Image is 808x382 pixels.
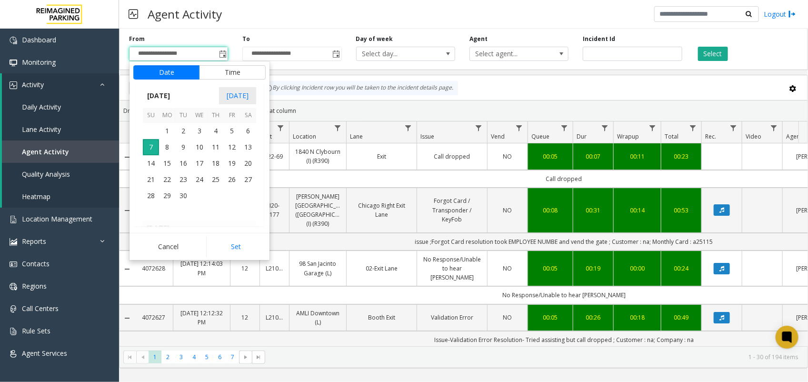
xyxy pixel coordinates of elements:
a: Forgot Card / Transponder / KeyFob [423,196,481,224]
td: Wednesday, September 24, 2025 [191,171,208,188]
a: No Response/Unable to hear [PERSON_NAME] [423,255,481,282]
span: 18 [208,155,224,171]
span: Quality Analysis [22,170,70,179]
div: 00:23 [667,152,696,161]
span: Toggle popup [331,47,341,60]
span: Lane Activity [22,125,61,134]
th: [DATE] [143,220,256,236]
img: 'icon' [10,283,17,291]
span: Contacts [22,259,50,268]
span: Rec. [705,132,716,141]
div: 00:05 [534,313,567,322]
th: Tu [175,108,191,123]
span: 6 [240,123,256,139]
td: Sunday, September 14, 2025 [143,155,159,171]
a: AMLI Downtown (L) [295,309,340,327]
a: Total Filter Menu [687,121,699,134]
span: 20 [240,155,256,171]
span: NO [503,206,512,214]
a: NO [493,313,522,322]
a: Queue Filter Menu [558,121,571,134]
span: [DATE] [219,87,256,104]
span: Activity [22,80,44,89]
button: Select [698,47,728,61]
td: Tuesday, September 2, 2025 [175,123,191,139]
button: Time tab [199,65,266,80]
td: Saturday, September 13, 2025 [240,139,256,155]
td: Saturday, September 6, 2025 [240,123,256,139]
a: 00:05 [534,152,567,161]
a: Exit [352,152,411,161]
td: Wednesday, September 3, 2025 [191,123,208,139]
a: 00:24 [667,264,696,273]
a: 00:14 [619,206,655,215]
span: NO [503,152,512,161]
a: 00:26 [579,313,608,322]
span: 13 [240,139,256,155]
span: Agent Services [22,349,67,358]
span: 25 [208,171,224,188]
span: Heatmap [22,192,50,201]
a: Validation Error [423,313,481,322]
td: Wednesday, September 17, 2025 [191,155,208,171]
a: 12 [236,264,254,273]
span: Page 3 [175,351,188,363]
a: I20-177 [266,201,283,219]
span: 29 [159,188,175,204]
div: Drag a column header and drop it here to group by that column [120,102,808,119]
a: 00:08 [534,206,567,215]
span: Video [746,132,761,141]
a: 4072627 [140,313,167,322]
a: Vend Filter Menu [513,121,526,134]
td: Tuesday, September 23, 2025 [175,171,191,188]
a: 00:49 [667,313,696,322]
label: Incident Id [583,35,615,43]
th: Th [208,108,224,123]
span: Select day... [357,47,435,60]
span: Page 2 [161,351,174,363]
a: Collapse Details [120,314,135,322]
a: Rec. Filter Menu [727,121,740,134]
span: Issue [420,132,434,141]
span: Monitoring [22,58,56,67]
div: 00:31 [579,206,608,215]
button: Date tab [133,65,200,80]
a: 00:05 [534,264,567,273]
label: To [242,35,250,43]
label: Agent [469,35,488,43]
td: Sunday, September 21, 2025 [143,171,159,188]
span: Page 7 [226,351,239,363]
a: [DATE] 12:12:32 PM [179,309,224,327]
a: 00:19 [579,264,608,273]
a: Lot Filter Menu [274,121,287,134]
a: NO [493,206,522,215]
a: 4072628 [140,264,167,273]
img: pageIcon [129,2,138,26]
a: Chicago Right Exit Lane [352,201,411,219]
img: 'icon' [10,59,17,67]
a: 00:07 [579,152,608,161]
td: Sunday, September 7, 2025 [143,139,159,155]
a: Daily Activity [2,96,119,118]
span: Location Management [22,214,92,223]
span: Select agent... [470,47,549,60]
span: 19 [224,155,240,171]
span: Go to the next page [242,353,249,361]
a: Location Filter Menu [331,121,344,134]
span: 21 [143,171,159,188]
a: Video Filter Menu [768,121,780,134]
a: Issue Filter Menu [472,121,485,134]
span: Regions [22,281,47,291]
span: 14 [143,155,159,171]
span: [DATE] [143,89,174,103]
th: We [191,108,208,123]
span: Toggle popup [217,47,228,60]
th: Sa [240,108,256,123]
img: 'icon' [10,328,17,335]
a: 00:11 [619,152,655,161]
